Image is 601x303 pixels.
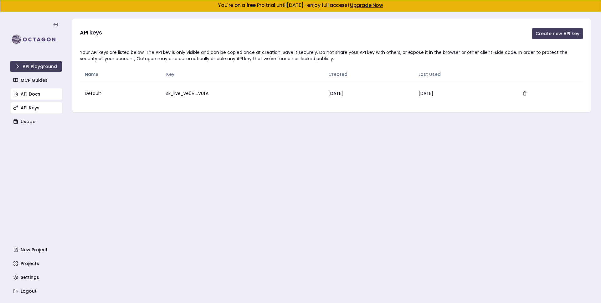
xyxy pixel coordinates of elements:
th: Name [80,67,161,82]
a: New Project [11,244,63,255]
td: [DATE] [414,82,513,105]
div: Your API keys are listed below. The API key is only visible and can be copied once at creation. S... [80,49,583,62]
a: Logout [11,285,63,297]
button: Create new API key [532,28,583,39]
a: Upgrade Now [350,2,383,9]
th: Created [323,67,414,82]
th: Last Used [414,67,513,82]
a: API Playground [10,61,62,72]
a: Settings [11,272,63,283]
img: logo-rect-yK7x_WSZ.svg [10,33,62,46]
h3: API keys [80,28,102,37]
a: Projects [11,258,63,269]
td: Default [80,82,161,105]
h5: You're on a free Pro trial until [DATE] - enjoy full access! [5,3,596,8]
a: MCP Guides [11,75,63,86]
td: sk_live_ve0V....VUfA [161,82,323,105]
td: [DATE] [323,82,414,105]
a: API Keys [11,102,63,113]
th: Key [161,67,323,82]
a: Usage [11,116,63,127]
a: API Docs [11,88,63,100]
